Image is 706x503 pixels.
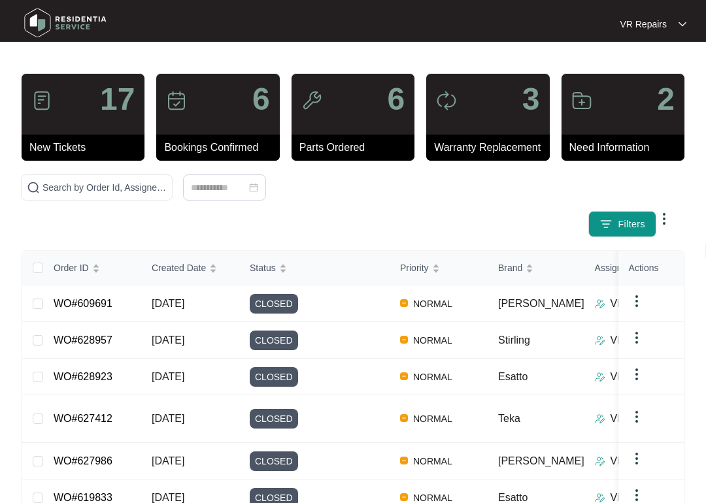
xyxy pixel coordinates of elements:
[54,492,112,503] a: WO#619833
[611,453,664,469] p: VR Repairs
[164,140,279,155] p: Bookings Confirmed
[152,261,206,275] span: Created Date
[54,455,112,466] a: WO#627986
[299,140,414,155] p: Parts Ordered
[595,261,633,275] span: Assignee
[250,409,298,429] span: CLOSED
[620,18,667,31] p: VR Repairs
[152,334,184,346] span: [DATE]
[656,211,672,227] img: dropdown arrow
[611,296,664,312] p: VR Repairs
[595,372,605,382] img: Assigner Icon
[629,409,645,425] img: dropdown arrow
[43,251,141,285] th: Order ID
[400,261,429,275] span: Priority
[436,90,457,111] img: icon
[595,335,605,346] img: Assigner Icon
[618,218,645,231] span: Filters
[29,140,144,155] p: New Tickets
[595,456,605,466] img: Assigner Icon
[141,251,239,285] th: Created Date
[571,90,592,111] img: icon
[611,333,664,348] p: VR Repairs
[498,334,530,346] span: Stirling
[152,298,184,309] span: [DATE]
[498,492,528,503] span: Esatto
[54,298,112,309] a: WO#609691
[400,336,408,344] img: Vercel Logo
[588,211,656,237] button: filter iconFilters
[434,140,549,155] p: Warranty Replacement
[679,21,686,27] img: dropdown arrow
[250,261,276,275] span: Status
[498,371,528,382] span: Esatto
[498,298,584,309] span: [PERSON_NAME]
[611,369,664,385] p: VR Repairs
[252,84,270,115] p: 6
[618,251,684,285] th: Actions
[522,84,540,115] p: 3
[595,299,605,309] img: Assigner Icon
[408,411,458,427] span: NORMAL
[611,411,664,427] p: VR Repairs
[595,493,605,503] img: Assigner Icon
[54,371,112,382] a: WO#628923
[498,261,522,275] span: Brand
[152,455,184,466] span: [DATE]
[301,90,322,111] img: icon
[390,251,488,285] th: Priority
[400,493,408,501] img: Vercel Logo
[629,330,645,346] img: dropdown arrow
[152,371,184,382] span: [DATE]
[400,414,408,422] img: Vercel Logo
[239,251,390,285] th: Status
[629,487,645,503] img: dropdown arrow
[629,451,645,466] img: dropdown arrow
[20,3,111,42] img: residentia service logo
[657,84,675,115] p: 2
[152,492,184,503] span: [DATE]
[400,457,408,464] img: Vercel Logo
[42,180,167,195] input: Search by Order Id, Assignee Name, Customer Name, Brand and Model
[250,294,298,314] span: CLOSED
[54,261,89,275] span: Order ID
[100,84,135,115] p: 17
[408,333,458,348] span: NORMAL
[54,334,112,346] a: WO#628957
[250,367,298,387] span: CLOSED
[250,331,298,350] span: CLOSED
[152,413,184,424] span: [DATE]
[31,90,52,111] img: icon
[400,372,408,380] img: Vercel Logo
[408,453,458,469] span: NORMAL
[54,413,112,424] a: WO#627412
[250,451,298,471] span: CLOSED
[27,181,40,194] img: search-icon
[569,140,684,155] p: Need Information
[387,84,405,115] p: 6
[400,299,408,307] img: Vercel Logo
[166,90,187,111] img: icon
[488,251,584,285] th: Brand
[595,414,605,424] img: Assigner Icon
[408,369,458,385] span: NORMAL
[599,218,613,231] img: filter icon
[629,366,645,382] img: dropdown arrow
[498,413,520,424] span: Teka
[629,293,645,309] img: dropdown arrow
[498,455,584,466] span: [PERSON_NAME]
[408,296,458,312] span: NORMAL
